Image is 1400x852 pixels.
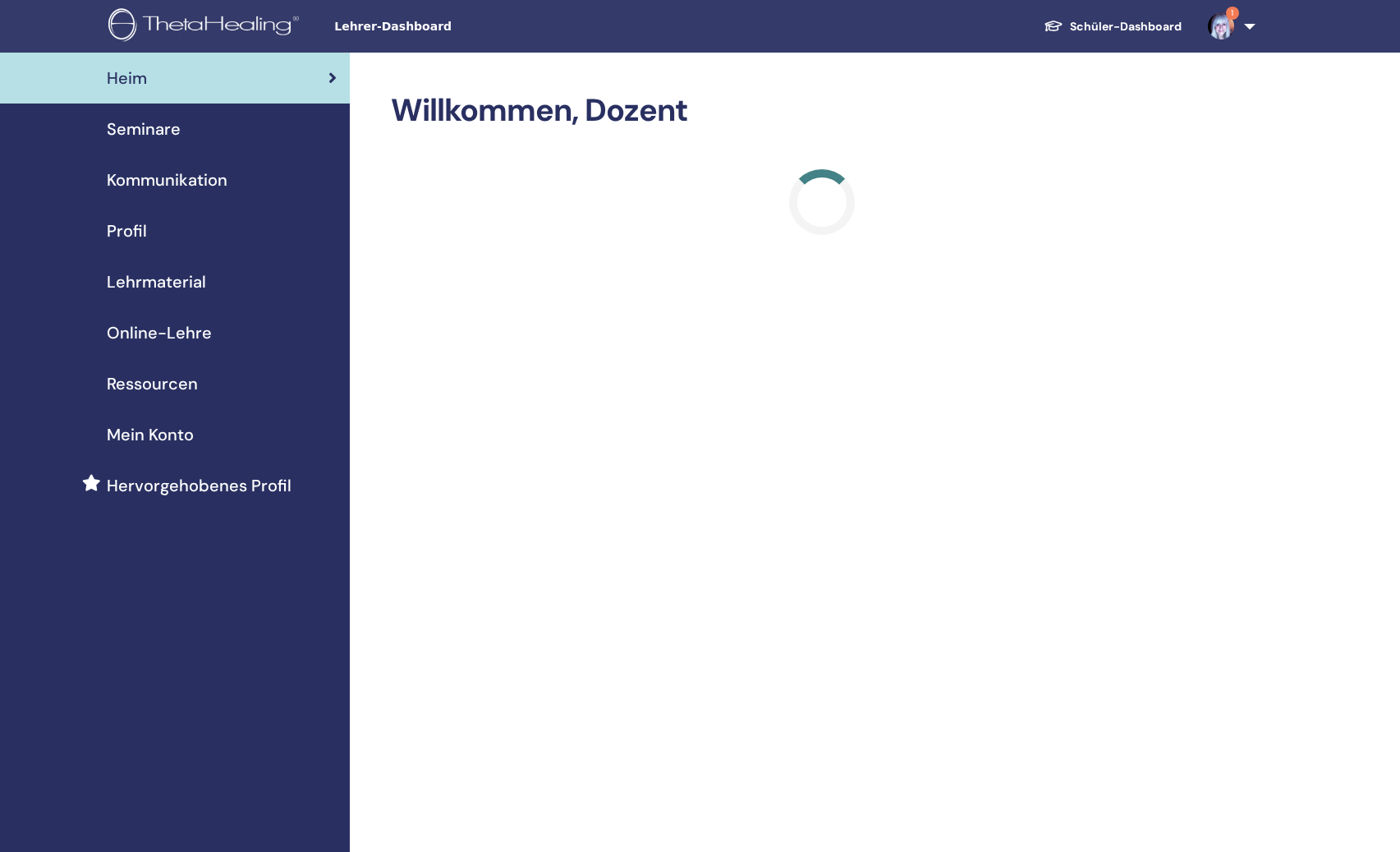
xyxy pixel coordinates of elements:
span: Online-Lehre [107,320,212,345]
span: Profil [107,219,147,243]
a: Schüler-Dashboard [1030,12,1195,42]
span: Lehrer-Dashboard [334,18,581,35]
img: default.jpg [1208,13,1234,39]
span: Heim [107,66,147,90]
img: graduation-cap-white.svg [1044,19,1063,33]
span: Hervorgehobenes Profil [107,473,291,498]
span: Lehrmaterial [107,269,206,294]
h2: Willkommen, Dozent [391,92,1252,130]
span: Kommunikation [107,168,227,192]
span: Ressourcen [107,371,198,396]
img: logo.png [108,8,305,45]
span: Mein Konto [107,422,194,447]
span: Seminare [107,117,181,141]
span: 1 [1226,7,1239,20]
